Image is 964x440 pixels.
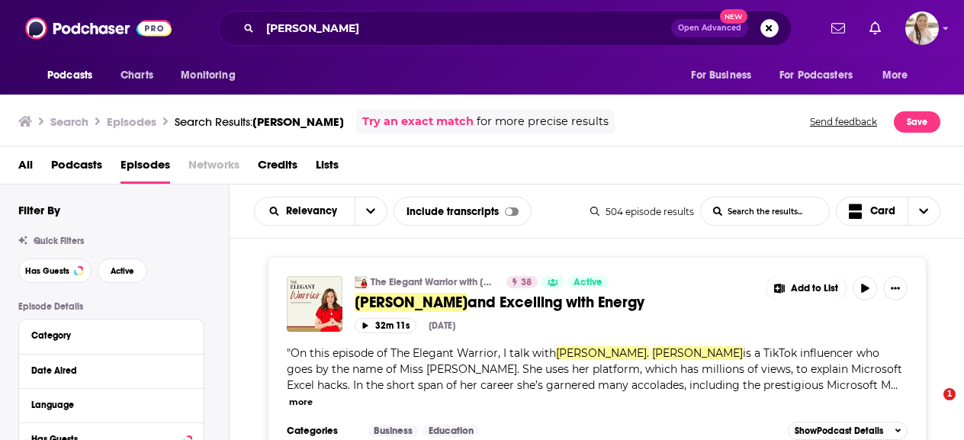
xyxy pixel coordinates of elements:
span: [PERSON_NAME] [252,114,344,129]
span: for more precise results [477,113,609,130]
a: Search Results:[PERSON_NAME] [175,114,344,129]
a: Lists [316,153,339,184]
button: Send feedback [805,110,882,133]
div: Language [31,400,182,410]
div: 504 episode results [590,206,694,217]
a: The Elegant Warrior with [PERSON_NAME] [371,276,496,288]
span: and Excelling with Energy [468,293,644,312]
img: Kat Norton and Excelling with Energy [287,276,342,332]
span: Add to List [791,283,838,294]
span: Has Guests [25,267,69,275]
span: 1 [943,388,956,400]
button: Language [31,395,191,414]
span: Charts [120,65,153,86]
span: Podcasts [47,65,92,86]
h3: Episodes [107,114,156,129]
span: For Business [691,65,751,86]
span: Card [870,206,895,217]
div: [DATE] [429,320,455,331]
span: On this episode of The Elegant Warrior, I talk with [291,346,556,360]
button: open menu [170,61,255,90]
button: Show More Button [883,276,908,300]
a: [PERSON_NAME]and Excelling with Energy [355,293,755,312]
button: open menu [872,61,927,90]
span: More [882,65,908,86]
button: ShowPodcast Details [788,422,908,440]
img: Podchaser - Follow, Share and Rate Podcasts [25,14,172,43]
input: Search podcasts, credits, & more... [260,16,671,40]
span: ... [891,378,898,392]
button: Save [894,111,940,133]
a: Credits [258,153,297,184]
span: 38 [521,275,532,291]
span: Relevancy [286,206,342,217]
a: All [18,153,33,184]
span: Show Podcast Details [795,426,883,436]
button: more [289,396,313,409]
button: Choose View [836,197,941,226]
a: Charts [111,61,162,90]
button: open menu [680,61,770,90]
button: Show profile menu [905,11,939,45]
span: Quick Filters [34,236,84,246]
h3: Search [50,114,88,129]
button: Show More Button [766,276,846,300]
a: Business [368,425,419,437]
span: Monitoring [181,65,235,86]
button: Date Aired [31,361,191,380]
a: Try an exact match [362,113,474,130]
span: is a TikTok influencer who goes by the name of Miss [PERSON_NAME]. She uses her platform, which h... [287,346,902,392]
span: Open Advanced [678,24,741,32]
a: Show notifications dropdown [825,15,851,41]
a: Podcasts [51,153,102,184]
button: open menu [355,198,387,225]
div: Search podcasts, credits, & more... [218,11,792,46]
button: open menu [37,61,112,90]
img: User Profile [905,11,939,45]
span: Networks [188,153,239,184]
div: Search Results: [175,114,344,129]
a: Show notifications dropdown [863,15,887,41]
iframe: Intercom live chat [912,388,949,425]
button: Has Guests [18,259,92,283]
span: " [287,346,902,392]
div: Date Aired [31,365,182,376]
span: Active [111,267,134,275]
a: 38 [506,276,538,288]
button: open menu [255,206,355,217]
button: Active [98,259,147,283]
h2: Filter By [18,203,60,217]
img: The Elegant Warrior with Heather Hansen [355,276,367,288]
button: 32m 11s [355,318,416,332]
a: Education [423,425,480,437]
span: [PERSON_NAME]. [556,346,649,360]
span: For Podcasters [779,65,853,86]
a: Episodes [120,153,170,184]
h3: Categories [287,425,355,437]
p: Episode Details [18,301,204,312]
button: open menu [770,61,875,90]
h2: Choose List sort [254,197,387,226]
span: New [720,9,747,24]
span: Active [574,275,602,291]
div: Include transcripts [394,197,532,226]
button: Open AdvancedNew [671,19,748,37]
a: Active [567,276,609,288]
span: [PERSON_NAME] [652,346,743,360]
div: Category [31,330,182,341]
span: [PERSON_NAME] [355,293,468,312]
button: Category [31,326,191,345]
span: Logged in as acquavie [905,11,939,45]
